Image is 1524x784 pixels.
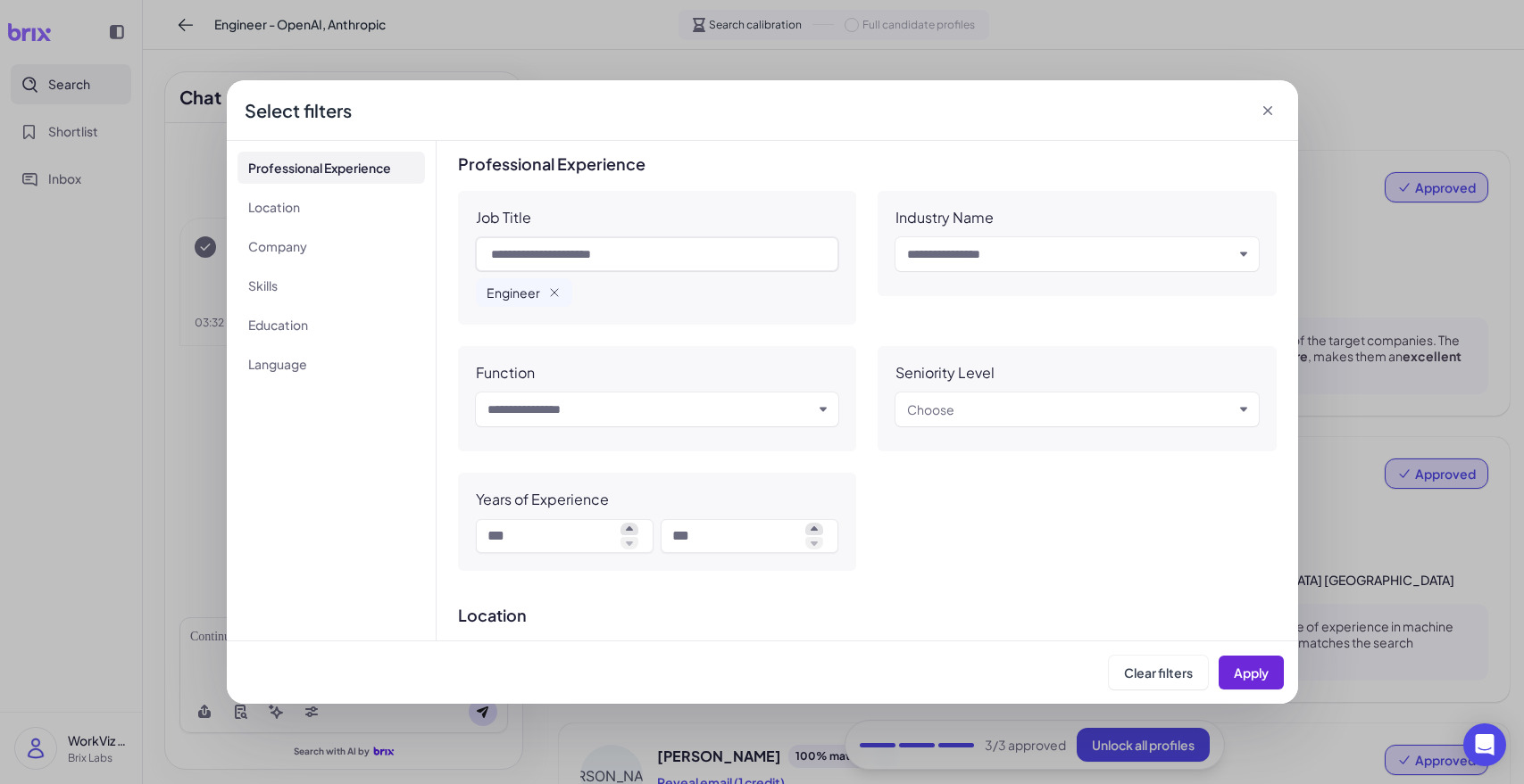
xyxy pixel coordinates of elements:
button: Choose [907,399,1233,420]
li: Language [237,348,425,380]
li: Education [237,309,425,341]
li: Company [237,230,425,262]
span: Apply [1234,664,1269,681]
li: Skills [237,269,425,301]
button: Apply [1219,656,1284,689]
div: Select filters [245,98,352,123]
div: Years of Experience [476,491,609,508]
span: Clear filters [1124,664,1193,681]
div: Function [476,364,535,382]
h3: Professional Experience [458,155,1277,173]
li: Professional Experience [237,152,425,184]
span: Engineer [487,284,540,301]
li: Location [237,191,425,223]
div: Choose [907,399,954,420]
div: Job Title [476,209,531,227]
div: Industry Name [895,209,994,227]
button: Clear filters [1109,656,1208,689]
div: Open Intercom Messenger [1463,723,1506,766]
h3: Location [458,607,1277,624]
div: Seniority Level [895,364,995,382]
